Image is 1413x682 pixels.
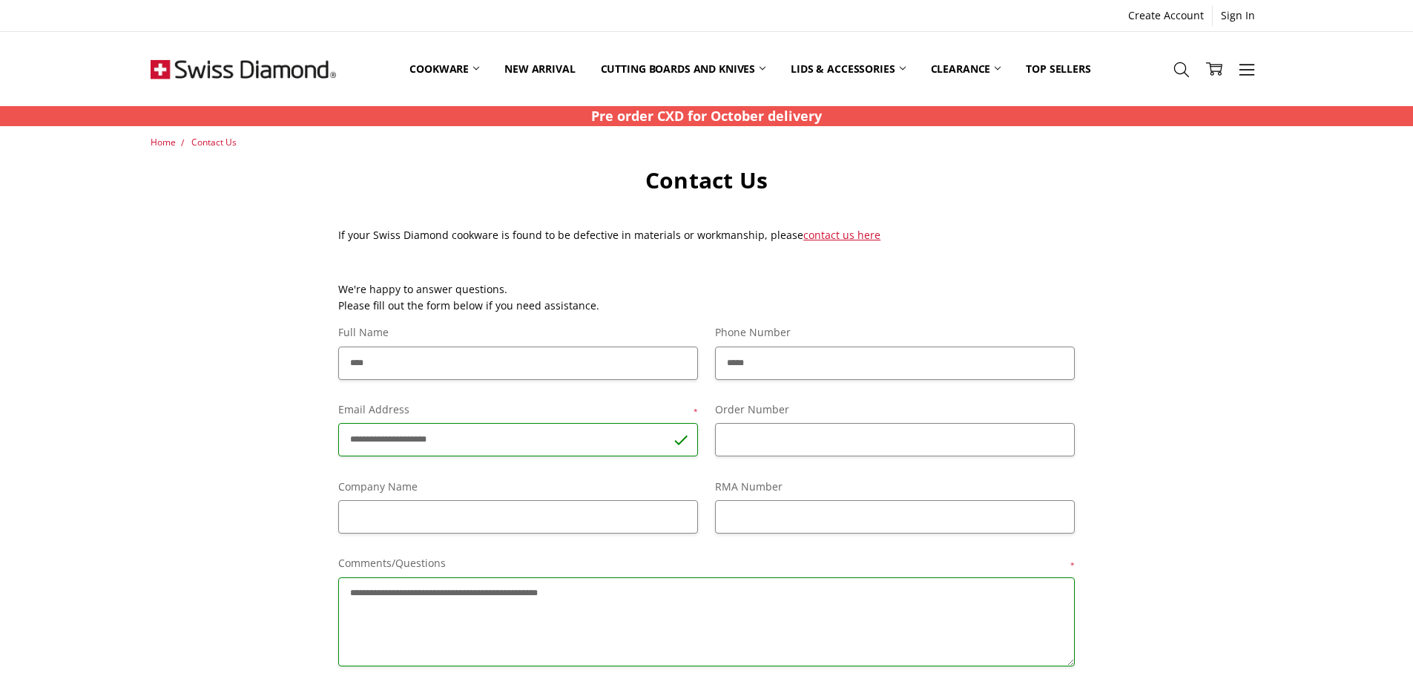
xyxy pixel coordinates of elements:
label: Email Address [338,401,698,418]
a: Sign In [1213,5,1263,26]
a: Lids & Accessories [778,36,918,102]
img: Free Shipping On Every Order [151,32,336,106]
a: Home [151,136,176,148]
p: If your Swiss Diamond cookware is found to be defective in materials or workmanship, please [338,227,1075,243]
a: Clearance [918,36,1014,102]
a: Cutting boards and knives [588,36,779,102]
a: Create Account [1120,5,1212,26]
label: Order Number [715,401,1075,418]
a: Top Sellers [1013,36,1103,102]
label: Comments/Questions [338,555,1075,571]
h1: Contact Us [338,166,1075,194]
a: New arrival [492,36,587,102]
label: RMA Number [715,479,1075,495]
a: Contact Us [191,136,237,148]
strong: Pre order CXD for October delivery [591,107,822,125]
a: contact us here [803,228,880,242]
a: Cookware [397,36,492,102]
p: We're happy to answer questions. Please fill out the form below if you need assistance. [338,281,1075,315]
label: Company Name [338,479,698,495]
label: Full Name [338,324,698,341]
label: Phone Number [715,324,1075,341]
